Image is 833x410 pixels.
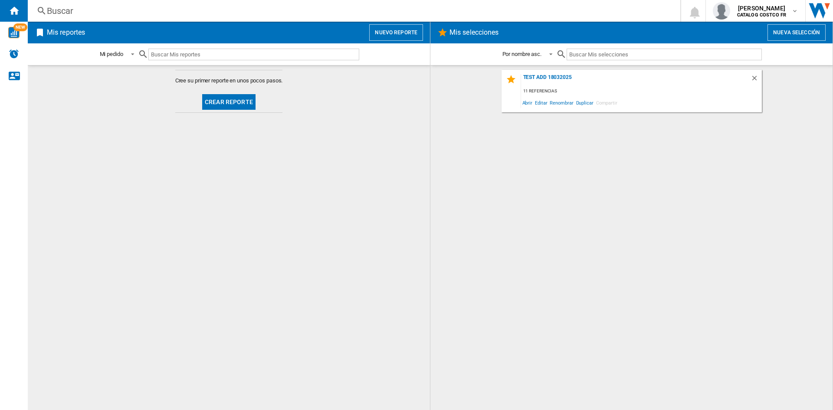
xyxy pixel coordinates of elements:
[45,24,87,41] h2: Mis reportes
[502,51,542,57] div: Por nombre asc.
[148,49,359,60] input: Buscar Mis reportes
[713,2,730,20] img: profile.jpg
[521,74,751,86] div: Test add 18032025
[100,51,123,57] div: Mi pedido
[13,23,27,31] span: NEW
[521,97,534,108] span: Abrir
[737,12,786,18] b: CATALOG COSTCO FR
[595,97,619,108] span: Compartir
[534,97,548,108] span: Editar
[175,77,283,85] span: Cree su primer reporte en unos pocos pasos.
[47,5,658,17] div: Buscar
[567,49,761,60] input: Buscar Mis selecciones
[737,4,786,13] span: [PERSON_NAME]
[767,24,826,41] button: Nueva selección
[448,24,501,41] h2: Mis selecciones
[548,97,574,108] span: Renombrar
[9,49,19,59] img: alerts-logo.svg
[202,94,256,110] button: Crear reporte
[751,74,762,86] div: Borrar
[8,27,20,38] img: wise-card.svg
[575,97,595,108] span: Duplicar
[521,86,762,97] div: 11 referencias
[369,24,423,41] button: Nuevo reporte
